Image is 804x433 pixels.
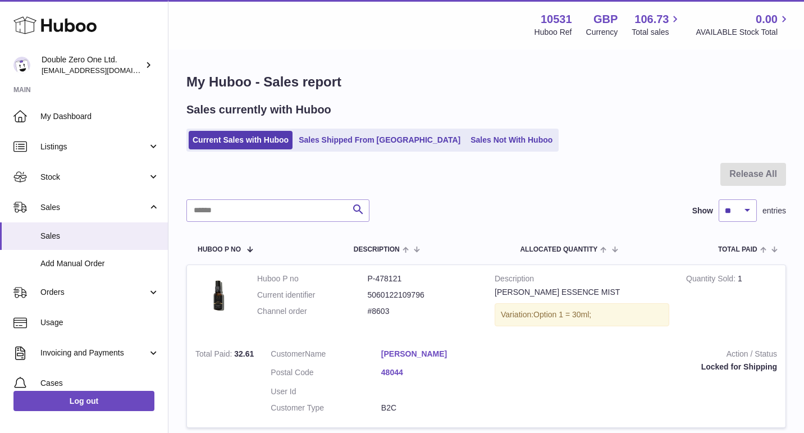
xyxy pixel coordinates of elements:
[632,12,682,38] a: 106.73 Total sales
[40,172,148,183] span: Stock
[40,231,159,241] span: Sales
[295,131,464,149] a: Sales Shipped From [GEOGRAPHIC_DATA]
[198,246,241,253] span: Huboo P no
[508,349,777,362] strong: Action / Status
[508,362,777,372] div: Locked for Shipping
[40,258,159,269] span: Add Manual Order
[535,27,572,38] div: Huboo Ref
[381,367,492,378] a: 48044
[696,12,791,38] a: 0.00 AVAILABLE Stock Total
[42,54,143,76] div: Double Zero One Ltd.
[40,317,159,328] span: Usage
[40,348,148,358] span: Invoicing and Payments
[271,349,381,362] dt: Name
[40,287,148,298] span: Orders
[467,131,556,149] a: Sales Not With Huboo
[495,287,669,298] div: [PERSON_NAME] ESSENCE MIST
[186,102,331,117] h2: Sales currently with Huboo
[762,206,786,216] span: entries
[686,274,738,286] strong: Quantity Sold
[42,66,165,75] span: [EMAIL_ADDRESS][DOMAIN_NAME]
[257,306,368,317] dt: Channel order
[195,349,234,361] strong: Total Paid
[257,290,368,300] dt: Current identifier
[541,12,572,27] strong: 10531
[354,246,400,253] span: Description
[271,367,381,381] dt: Postal Code
[13,391,154,411] a: Log out
[520,246,597,253] span: ALLOCATED Quantity
[189,131,293,149] a: Current Sales with Huboo
[40,142,148,152] span: Listings
[368,290,478,300] dd: 5060122109796
[271,349,305,358] span: Customer
[271,386,381,397] dt: User Id
[13,57,30,74] img: hello@001skincare.com
[368,306,478,317] dd: #8603
[381,403,492,413] dd: B2C
[40,111,159,122] span: My Dashboard
[271,403,381,413] dt: Customer Type
[632,27,682,38] span: Total sales
[678,265,785,340] td: 1
[533,310,591,319] span: Option 1 = 30ml;
[257,274,368,284] dt: Huboo P no
[756,12,778,27] span: 0.00
[234,349,254,358] span: 32.61
[634,12,669,27] span: 106.73
[381,349,492,359] a: [PERSON_NAME]
[692,206,713,216] label: Show
[593,12,618,27] strong: GBP
[186,73,786,91] h1: My Huboo - Sales report
[195,274,240,318] img: 105311660211519.jpg
[718,246,757,253] span: Total paid
[696,27,791,38] span: AVAILABLE Stock Total
[40,378,159,389] span: Cases
[586,27,618,38] div: Currency
[40,202,148,213] span: Sales
[495,274,669,287] strong: Description
[495,303,669,326] div: Variation:
[368,274,478,284] dd: P-478121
